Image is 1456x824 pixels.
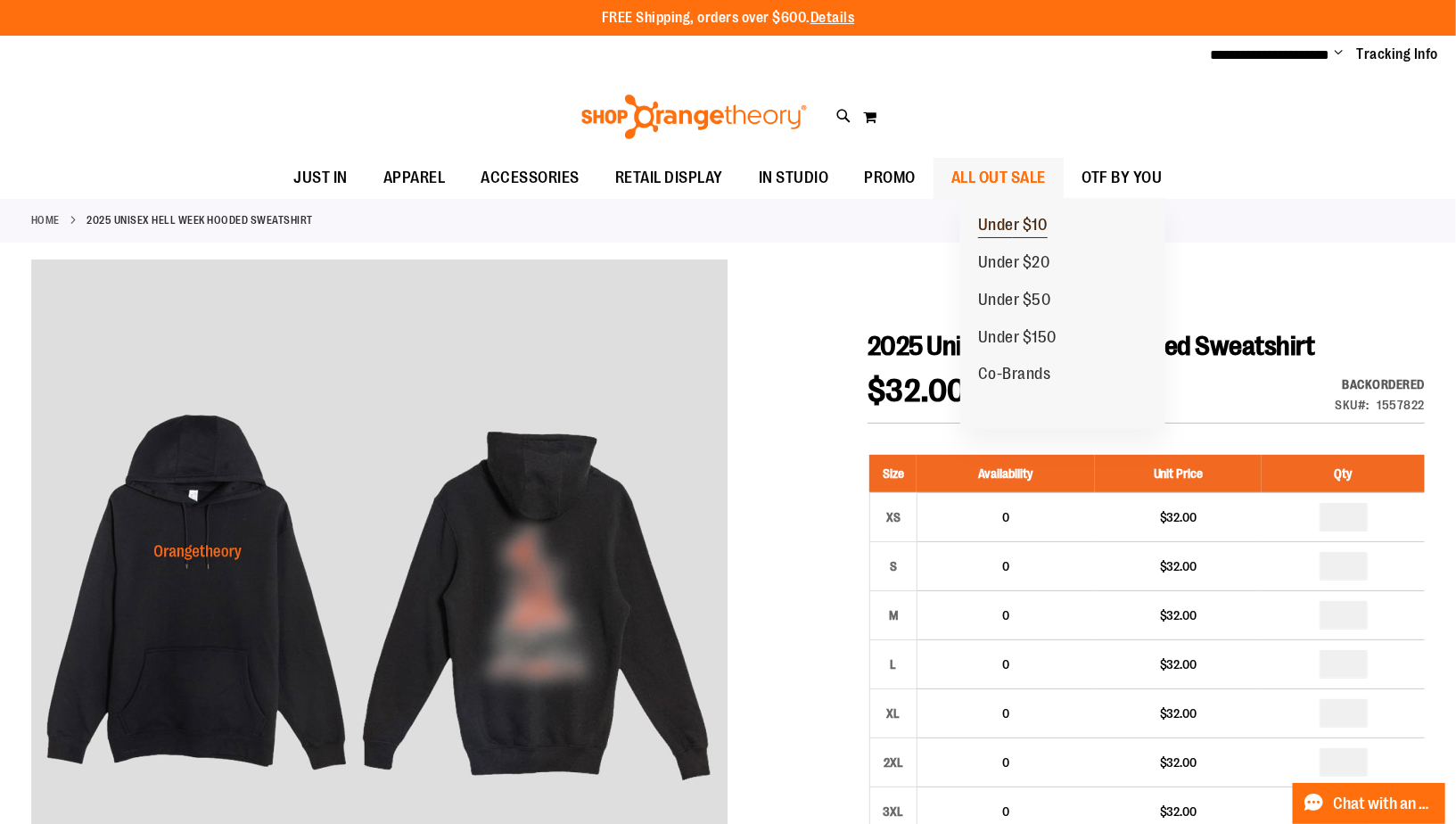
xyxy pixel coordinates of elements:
[1378,396,1426,414] div: 1557822
[1334,795,1435,812] span: Chat with an Expert
[1104,655,1253,673] div: $32.00
[1336,375,1426,393] div: Availability
[1104,557,1253,575] div: $32.00
[1095,455,1262,493] th: Unit Price
[1002,755,1009,770] span: 0
[978,291,1051,313] span: Under $50
[978,328,1057,350] span: Under $150
[978,365,1051,387] span: Co-Brands
[759,158,829,198] span: IN STUDIO
[602,8,855,29] p: FREE Shipping, orders over $600.
[880,553,907,580] div: S
[293,158,348,198] span: JUST IN
[1336,398,1370,412] strong: SKU
[579,95,810,139] img: Shop Orangetheory
[383,158,446,198] span: APPAREL
[1002,804,1009,819] span: 0
[1082,158,1163,198] span: OTF BY YOU
[1104,606,1253,624] div: $32.00
[978,216,1048,238] span: Under $10
[880,504,907,531] div: XS
[864,158,916,198] span: PROMO
[951,158,1046,198] span: ALL OUT SALE
[31,212,60,228] a: Home
[481,158,580,198] span: ACCESSORIES
[978,253,1050,276] span: Under $20
[880,651,907,678] div: L
[868,331,1315,361] span: 2025 Unisex Hell Week Hooded Sweatshirt
[880,700,907,727] div: XL
[917,455,1095,493] th: Availability
[1357,45,1439,64] a: Tracking Info
[1104,705,1253,722] div: $32.00
[810,10,855,26] a: Details
[1293,783,1446,824] button: Chat with an Expert
[880,749,907,776] div: 2XL
[1002,559,1009,573] span: 0
[87,212,314,228] strong: 2025 Unisex Hell Week Hooded Sweatshirt
[869,455,917,493] th: Size
[1002,706,1009,721] span: 0
[1002,608,1009,622] span: 0
[1262,455,1425,493] th: Qty
[615,158,723,198] span: RETAIL DISPLAY
[1002,657,1009,672] span: 0
[1002,510,1009,524] span: 0
[880,602,907,629] div: M
[1104,754,1253,771] div: $32.00
[1104,508,1253,526] div: $32.00
[1336,375,1426,393] div: Backordered
[1104,803,1253,820] div: $32.00
[868,373,967,409] span: $32.00
[1335,45,1344,63] button: Account menu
